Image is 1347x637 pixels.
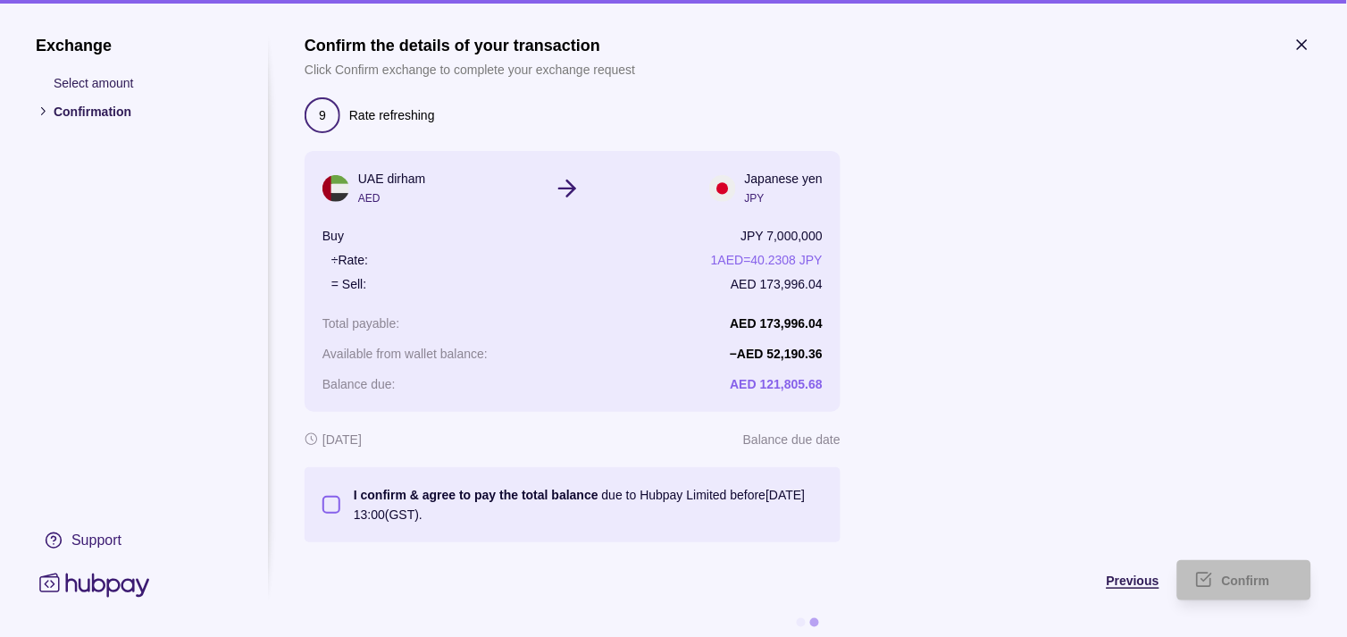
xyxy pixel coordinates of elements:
[71,531,121,550] div: Support
[305,36,635,55] h1: Confirm the details of your transaction
[1177,560,1311,600] button: Confirm
[709,175,736,202] img: jp
[305,560,1159,600] button: Previous
[322,316,399,331] p: Total payable :
[331,274,366,294] p: = Sell:
[322,347,488,361] p: Available from wallet balance :
[730,377,823,391] p: AED 121,805.68
[322,175,349,202] img: ae
[36,36,232,55] h1: Exchange
[1222,574,1270,589] span: Confirm
[331,250,368,270] p: ÷ Rate:
[322,226,344,246] p: Buy
[730,316,823,331] p: AED 173,996.04
[354,488,598,502] p: I confirm & agree to pay the total balance
[743,430,841,449] p: Balance due date
[731,274,823,294] p: AED 173,996.04
[322,430,362,449] p: [DATE]
[322,377,396,391] p: Balance due :
[711,250,823,270] p: 1 AED = 40.2308 JPY
[349,105,435,125] p: Rate refreshing
[358,169,425,189] p: UAE dirham
[358,189,425,208] p: AED
[1107,574,1159,589] span: Previous
[54,102,232,122] p: Confirmation
[745,169,823,189] p: Japanese yen
[36,522,232,559] a: Support
[740,226,823,246] p: JPY 7,000,000
[354,485,823,524] p: due to Hubpay Limited before [DATE] 13:00 (GST).
[319,105,326,125] p: 9
[305,60,635,80] p: Click Confirm exchange to complete your exchange request
[54,73,232,93] p: Select amount
[745,189,823,208] p: JPY
[730,347,823,361] p: − AED 52,190.36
